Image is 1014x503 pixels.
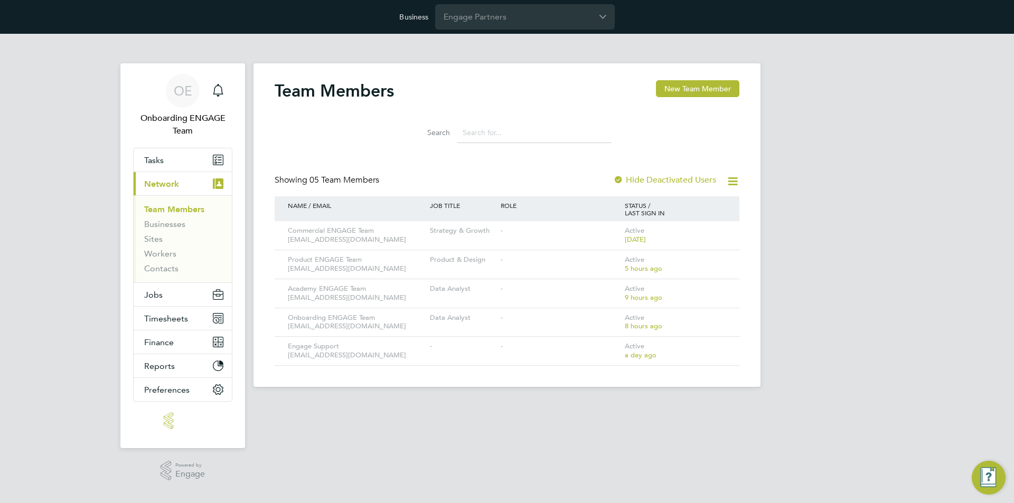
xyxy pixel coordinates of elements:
[402,128,450,137] label: Search
[134,283,232,306] button: Jobs
[622,196,729,222] div: STATUS / LAST SIGN IN
[427,337,498,356] div: -
[498,221,622,241] div: -
[275,80,394,101] h2: Team Members
[625,293,662,302] span: 9 hours ago
[309,175,379,185] span: 05 Team Members
[134,148,232,172] a: Tasks
[498,196,622,214] div: ROLE
[613,175,716,185] label: Hide Deactivated Users
[427,279,498,299] div: Data Analyst
[164,412,202,429] img: engage-logo-retina.png
[120,63,245,448] nav: Main navigation
[285,196,427,214] div: NAME / EMAIL
[175,470,205,479] span: Engage
[134,307,232,330] button: Timesheets
[625,235,646,244] span: [DATE]
[133,112,232,137] span: Onboarding ENGAGE Team
[285,308,427,337] div: Onboarding ENGAGE Team [EMAIL_ADDRESS][DOMAIN_NAME]
[625,321,662,330] span: 8 hours ago
[144,219,185,229] a: Businesses
[144,314,188,324] span: Timesheets
[144,249,176,259] a: Workers
[144,361,175,371] span: Reports
[427,221,498,241] div: Strategy & Growth
[427,250,498,270] div: Product & Design
[144,234,163,244] a: Sites
[622,221,729,250] div: Active
[285,250,427,279] div: Product ENGAGE Team [EMAIL_ADDRESS][DOMAIN_NAME]
[134,378,232,401] button: Preferences
[133,74,232,137] a: OEOnboarding ENGAGE Team
[622,279,729,308] div: Active
[144,179,179,189] span: Network
[134,354,232,377] button: Reports
[427,196,498,214] div: JOB TITLE
[457,122,612,143] input: Search for...
[656,80,739,97] button: New Team Member
[174,84,192,98] span: OE
[133,412,232,429] a: Go to home page
[134,330,232,354] button: Finance
[498,308,622,328] div: -
[622,337,729,365] div: Active
[144,155,164,165] span: Tasks
[399,12,428,22] label: Business
[275,175,381,186] div: Showing
[498,250,622,270] div: -
[622,250,729,279] div: Active
[285,337,427,365] div: Engage Support [EMAIL_ADDRESS][DOMAIN_NAME]
[285,279,427,308] div: Academy ENGAGE Team [EMAIL_ADDRESS][DOMAIN_NAME]
[622,308,729,337] div: Active
[625,264,662,273] span: 5 hours ago
[625,350,656,359] span: a day ago
[144,290,163,300] span: Jobs
[144,385,190,395] span: Preferences
[144,337,174,347] span: Finance
[498,337,622,356] div: -
[134,195,232,282] div: Network
[144,204,204,214] a: Team Members
[498,279,622,299] div: -
[972,461,1006,495] button: Engage Resource Center
[161,461,205,481] a: Powered byEngage
[285,221,427,250] div: Commercial ENGAGE Team [EMAIL_ADDRESS][DOMAIN_NAME]
[134,172,232,195] button: Network
[144,263,179,273] a: Contacts
[175,461,205,470] span: Powered by
[427,308,498,328] div: Data Analyst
